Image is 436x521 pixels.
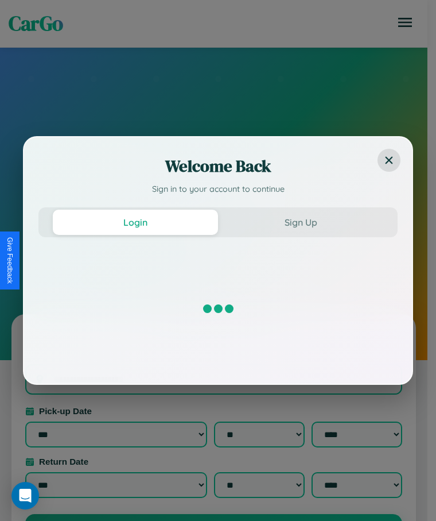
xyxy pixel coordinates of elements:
button: Sign Up [218,210,383,235]
h2: Welcome Back [38,155,398,177]
button: Login [53,210,218,235]
div: Give Feedback [6,237,14,284]
div: Open Intercom Messenger [11,482,39,510]
p: Sign in to your account to continue [38,183,398,196]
